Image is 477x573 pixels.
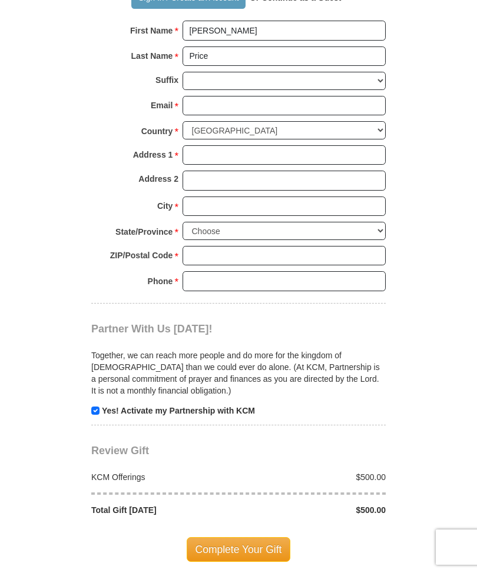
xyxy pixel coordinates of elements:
div: KCM Offerings [85,471,239,483]
strong: State/Province [115,224,173,240]
strong: ZIP/Postal Code [110,247,173,264]
span: Partner With Us [DATE]! [91,323,213,335]
div: Total Gift [DATE] [85,504,239,516]
strong: Country [141,123,173,139]
strong: Last Name [131,48,173,64]
div: $500.00 [238,471,392,483]
strong: First Name [130,22,173,39]
strong: Address 1 [133,146,173,163]
p: Together, we can reach more people and do more for the kingdom of [DEMOGRAPHIC_DATA] than we coul... [91,349,386,397]
strong: City [157,198,173,214]
span: Review Gift [91,445,149,457]
strong: Phone [148,273,173,289]
strong: Yes! Activate my Partnership with KCM [102,406,255,415]
span: Complete Your Gift [187,537,291,562]
strong: Email [151,97,173,114]
strong: Suffix [155,72,178,88]
div: $500.00 [238,504,392,516]
strong: Address 2 [138,171,178,187]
